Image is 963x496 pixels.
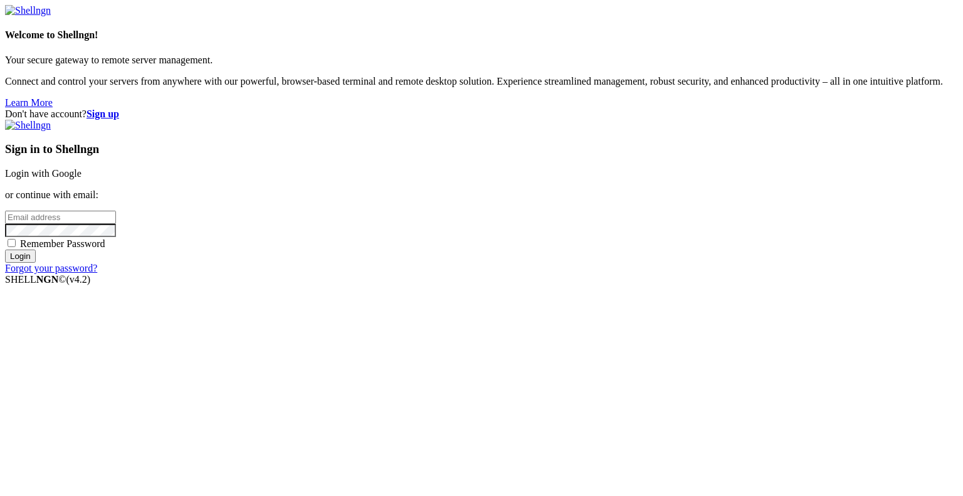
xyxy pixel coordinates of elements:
img: Shellngn [5,5,51,16]
span: SHELL © [5,274,90,285]
a: Learn More [5,97,53,108]
input: Remember Password [8,239,16,247]
img: Shellngn [5,120,51,131]
p: or continue with email: [5,189,958,201]
input: Email address [5,211,116,224]
p: Your secure gateway to remote server management. [5,55,958,66]
p: Connect and control your servers from anywhere with our powerful, browser-based terminal and remo... [5,76,958,87]
input: Login [5,250,36,263]
a: Login with Google [5,168,82,179]
a: Forgot your password? [5,263,97,273]
a: Sign up [87,108,119,119]
h4: Welcome to Shellngn! [5,29,958,41]
span: 4.2.0 [66,274,91,285]
b: NGN [36,274,59,285]
div: Don't have account? [5,108,958,120]
span: Remember Password [20,238,105,249]
h3: Sign in to Shellngn [5,142,958,156]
